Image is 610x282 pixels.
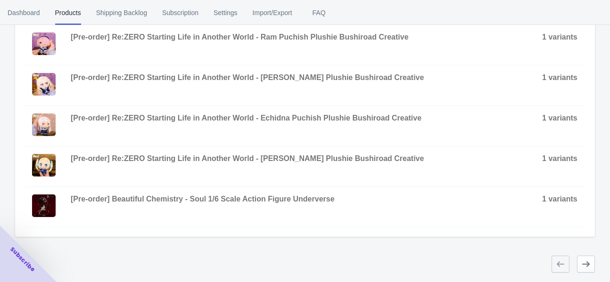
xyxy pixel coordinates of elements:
[71,73,424,81] span: [Pre-order] Re:ZERO Starting Life in Another World - [PERSON_NAME] Plushie Bushiroad Creative
[32,32,56,55] img: 102_07d47c7a-eb66-4142-89a3-c90fba291137.jpg
[8,0,40,25] span: Dashboard
[253,0,292,25] span: Import/Export
[32,194,56,217] img: ADS-11.jpg
[542,114,577,122] span: 1 variants
[542,33,577,41] span: 1 variants
[71,33,409,41] span: [Pre-order] Re:ZERO Starting Life in Another World - Ram Puchish Plushie Bushiroad Creative
[542,195,577,203] span: 1 variants
[214,0,238,25] span: Settings
[542,73,577,81] span: 1 variants
[71,114,421,122] span: [Pre-order] Re:ZERO Starting Life in Another World - Echidna Puchish Plushie Bushiroad Creative
[71,195,335,203] span: [Pre-order] Beautiful Chemistry - Soul 1/6 Scale Action Figure Underverse
[96,0,147,25] span: Shipping Backlog
[8,245,37,274] span: Subscribe
[32,154,56,177] img: 104_b9a189ef-ea54-47a7-b920-f5056eb671eb.jpg
[32,73,56,96] img: 101_b364a838-41e8-48ba-beb9-0d8f60aff317.jpg
[32,113,56,136] img: 105_91688beb-0293-4d3a-aee5-35be8e950427.jpg
[542,154,577,162] span: 1 variants
[71,154,424,162] span: [Pre-order] Re:ZERO Starting Life in Another World - [PERSON_NAME] Plushie Bushiroad Creative
[162,0,198,25] span: Subscription
[307,0,331,25] span: FAQ
[55,0,81,25] span: Products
